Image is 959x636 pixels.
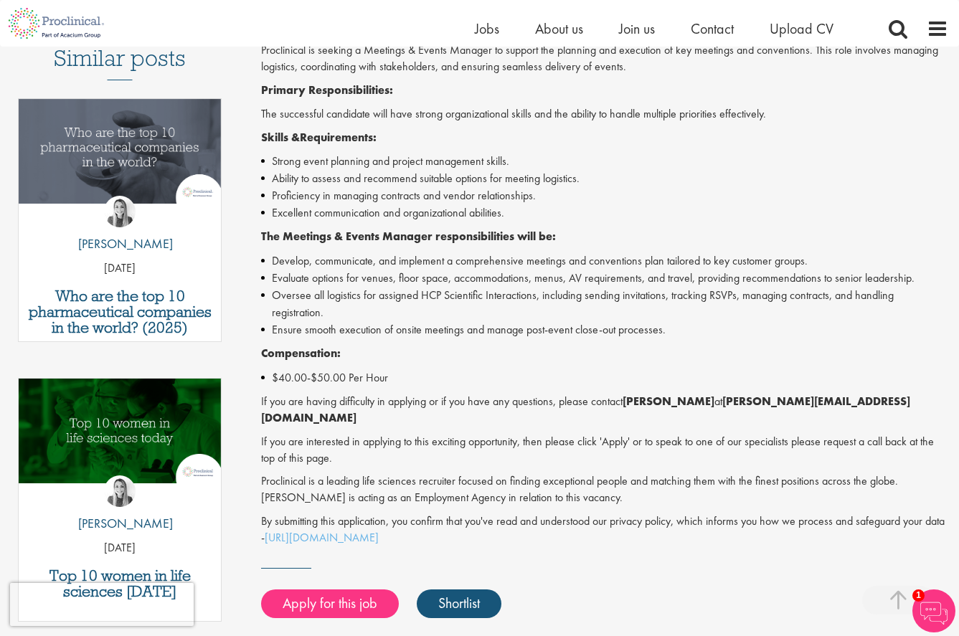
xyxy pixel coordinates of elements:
[67,475,173,540] a: Hannah Burke [PERSON_NAME]
[261,106,948,123] p: The successful candidate will have strong organizational skills and the ability to handle multipl...
[770,19,833,38] a: Upload CV
[19,99,221,204] img: Top 10 pharmaceutical companies in the world 2025
[104,196,136,227] img: Hannah Burke
[535,19,583,38] a: About us
[19,379,221,484] img: Top 10 women in life sciences today
[26,288,214,336] a: Who are the top 10 pharmaceutical companies in the world? (2025)
[54,46,186,80] h3: Similar posts
[261,153,948,170] li: Strong event planning and project management skills.
[67,234,173,253] p: [PERSON_NAME]
[67,196,173,260] a: Hannah Burke [PERSON_NAME]
[261,252,948,270] li: Develop, communicate, and implement a comprehensive meetings and conventions plan tailored to key...
[10,583,194,626] iframe: reCAPTCHA
[475,19,499,38] a: Jobs
[19,99,221,226] a: Link to a post
[261,394,948,427] p: If you are having difficulty in applying or if you have any questions, please contact at
[19,540,221,556] p: [DATE]
[912,589,925,602] span: 1
[104,475,136,507] img: Hannah Burke
[417,589,501,618] a: Shortlist
[912,589,955,632] img: Chatbot
[265,530,379,545] a: [URL][DOMAIN_NAME]
[26,568,214,599] a: Top 10 women in life sciences [DATE]
[261,170,948,187] li: Ability to assess and recommend suitable options for meeting logistics.
[261,346,341,361] strong: Compensation:
[261,187,948,204] li: Proficiency in managing contracts and vendor relationships.
[261,394,910,425] strong: [PERSON_NAME][EMAIL_ADDRESS][DOMAIN_NAME]
[261,82,393,98] strong: Primary Responsibilities:
[691,19,734,38] a: Contact
[19,379,221,506] a: Link to a post
[261,287,948,321] li: Oversee all logistics for assigned HCP Scientific Interactions, including sending invitations, tr...
[261,321,948,338] li: Ensure smooth execution of onsite meetings and manage post-event close-out processes.
[261,589,399,618] a: Apply for this job
[261,473,948,506] p: Proclinical is a leading life sciences recruiter focused on finding exceptional people and matchi...
[623,394,714,409] strong: [PERSON_NAME]
[261,434,948,467] p: If you are interested in applying to this exciting opportunity, then please click 'Apply' or to s...
[19,260,221,277] p: [DATE]
[67,514,173,533] p: [PERSON_NAME]
[261,42,948,75] p: Proclinical is seeking a Meetings & Events Manager to support the planning and execution of key m...
[300,130,377,145] strong: Requirements:
[261,369,948,386] li: $40.00-$50.00 Per Hour
[261,130,300,145] strong: Skills &
[261,204,948,222] li: Excellent communication and organizational abilities.
[261,270,948,287] li: Evaluate options for venues, floor space, accommodations, menus, AV requirements, and travel, pro...
[261,513,948,546] p: By submitting this application, you confirm that you've read and understood our privacy policy, w...
[261,229,556,244] strong: The Meetings & Events Manager responsibilities will be:
[619,19,655,38] a: Join us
